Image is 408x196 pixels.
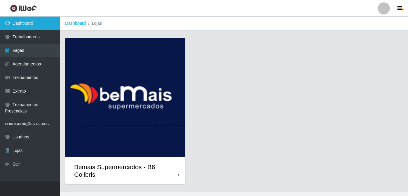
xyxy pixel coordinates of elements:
[10,5,37,12] img: CoreUI Logo
[65,21,86,26] a: Dashboard
[86,20,102,27] li: Lojas
[74,163,178,178] div: Bemais Supermercados - B6 Colibris
[60,17,408,30] nav: breadcrumb
[65,38,185,184] a: Bemais Supermercados - B6 Colibris
[65,38,185,157] img: cardImg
